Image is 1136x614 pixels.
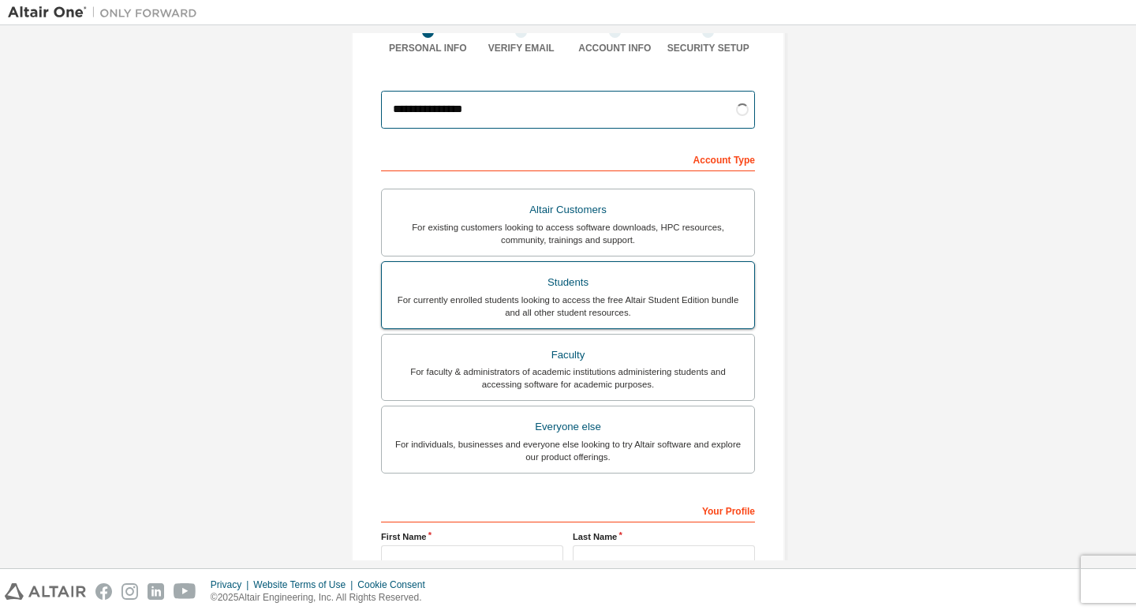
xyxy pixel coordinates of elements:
[573,530,755,543] label: Last Name
[211,591,435,605] p: © 2025 Altair Engineering, Inc. All Rights Reserved.
[95,583,112,600] img: facebook.svg
[381,146,755,171] div: Account Type
[568,42,662,54] div: Account Info
[391,365,745,391] div: For faculty & administrators of academic institutions administering students and accessing softwa...
[8,5,205,21] img: Altair One
[148,583,164,600] img: linkedin.svg
[174,583,196,600] img: youtube.svg
[5,583,86,600] img: altair_logo.svg
[381,497,755,522] div: Your Profile
[391,271,745,294] div: Students
[391,344,745,366] div: Faculty
[391,416,745,438] div: Everyone else
[253,578,357,591] div: Website Terms of Use
[391,294,745,319] div: For currently enrolled students looking to access the free Altair Student Edition bundle and all ...
[357,578,434,591] div: Cookie Consent
[211,578,253,591] div: Privacy
[121,583,138,600] img: instagram.svg
[391,199,745,221] div: Altair Customers
[662,42,756,54] div: Security Setup
[391,221,745,246] div: For existing customers looking to access software downloads, HPC resources, community, trainings ...
[475,42,569,54] div: Verify Email
[381,530,563,543] label: First Name
[391,438,745,463] div: For individuals, businesses and everyone else looking to try Altair software and explore our prod...
[381,42,475,54] div: Personal Info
